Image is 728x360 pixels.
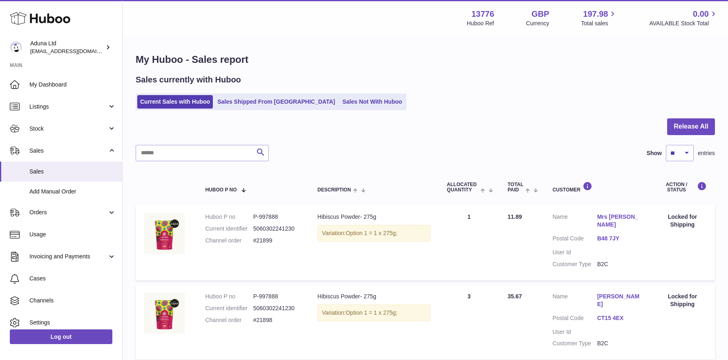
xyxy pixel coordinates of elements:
a: Current Sales with Huboo [137,95,213,109]
div: Locked for Shipping [658,293,707,308]
div: Hibiscus Powder- 275g [317,293,431,300]
span: 0.00 [693,9,709,20]
span: Settings [29,319,116,327]
dt: Current identifier [205,304,253,312]
span: ALLOCATED Quantity [447,182,478,193]
a: B48 7JY [597,235,642,242]
dt: Channel order [205,237,253,244]
span: AVAILABLE Stock Total [649,20,718,27]
span: Option 1 = 1 x 275g; [346,230,397,236]
span: 197.98 [583,9,608,20]
dd: P-997888 [253,213,301,221]
span: Total paid [507,182,523,193]
dd: B2C [597,260,642,268]
img: HIBISCUS-POWDER-POUCH-FOP-CHALK.jpg [144,213,185,254]
span: Huboo P no [205,187,237,193]
dt: Customer Type [552,340,597,347]
dd: #21899 [253,237,301,244]
h1: My Huboo - Sales report [136,53,715,66]
dd: P-997888 [253,293,301,300]
img: HIBISCUS-POWDER-POUCH-FOP-CHALK.jpg [144,293,185,333]
dd: B2C [597,340,642,347]
a: Sales Not With Huboo [339,95,405,109]
dt: User Id [552,328,597,336]
a: 197.98 Total sales [581,9,617,27]
dd: #21898 [253,316,301,324]
h2: Sales currently with Huboo [136,74,241,85]
strong: GBP [531,9,549,20]
strong: 13776 [471,9,494,20]
span: Listings [29,103,107,111]
dt: Name [552,293,597,310]
dd: 5060302241230 [253,304,301,312]
div: Aduna Ltd [30,40,104,55]
a: 0.00 AVAILABLE Stock Total [649,9,718,27]
div: Huboo Ref [467,20,494,27]
span: Add Manual Order [29,188,116,196]
dt: Customer Type [552,260,597,268]
span: Usage [29,231,116,238]
span: entries [698,149,715,157]
span: Stock [29,125,107,133]
span: Sales [29,147,107,155]
div: Variation: [317,304,431,321]
button: Release All [667,118,715,135]
dt: Huboo P no [205,293,253,300]
span: Cases [29,275,116,282]
label: Show [647,149,662,157]
span: 35.67 [507,293,522,300]
div: Variation: [317,225,431,242]
dt: Postal Code [552,314,597,324]
div: Locked for Shipping [658,213,707,229]
a: Mrs [PERSON_NAME] [597,213,642,229]
a: Sales Shipped From [GEOGRAPHIC_DATA] [214,95,338,109]
td: 3 [439,284,500,360]
span: [EMAIL_ADDRESS][DOMAIN_NAME] [30,48,120,54]
span: 11.89 [507,213,522,220]
div: Customer [552,182,642,193]
span: Total sales [581,20,617,27]
dt: User Id [552,249,597,256]
div: Currency [526,20,549,27]
span: Orders [29,209,107,216]
span: Option 1 = 1 x 275g; [346,309,397,316]
span: Channels [29,297,116,304]
dt: Postal Code [552,235,597,244]
span: Description [317,187,351,193]
span: Invoicing and Payments [29,253,107,260]
dt: Name [552,213,597,231]
dt: Current identifier [205,225,253,233]
div: Hibiscus Powder- 275g [317,213,431,221]
span: My Dashboard [29,81,116,89]
dt: Huboo P no [205,213,253,221]
dd: 5060302241230 [253,225,301,233]
a: [PERSON_NAME] [597,293,642,308]
td: 1 [439,205,500,280]
a: CT15 4EX [597,314,642,322]
dt: Channel order [205,316,253,324]
a: Log out [10,329,112,344]
img: foyin.fagbemi@aduna.com [10,41,22,53]
div: Action / Status [658,182,707,193]
span: Sales [29,168,116,176]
